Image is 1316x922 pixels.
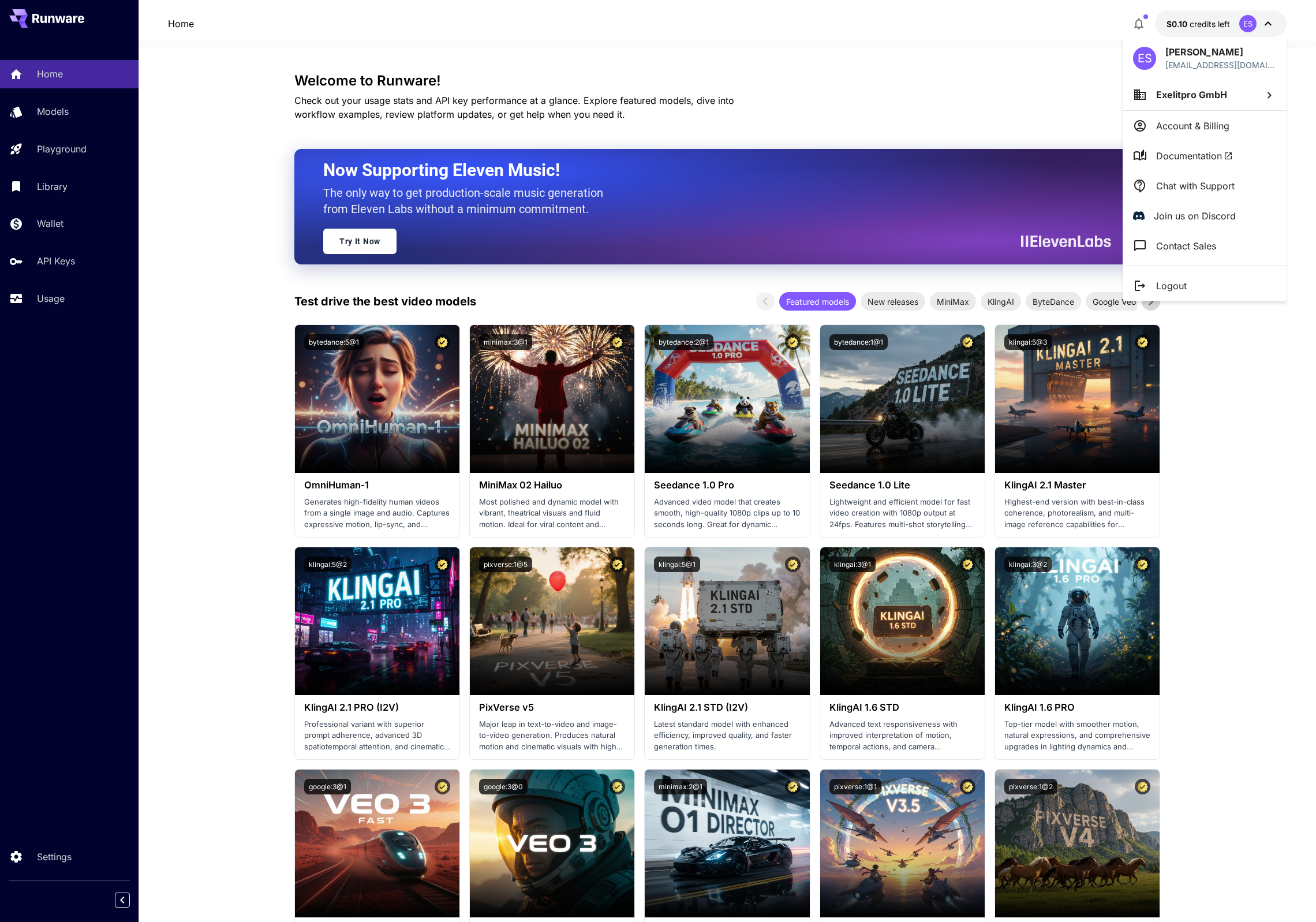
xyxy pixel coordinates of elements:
div: ES [1133,47,1156,70]
div: ai@exelitpro.com [1165,59,1276,71]
p: Contact Sales [1156,239,1216,253]
p: [PERSON_NAME] [1165,45,1276,59]
p: Chat with Support [1156,179,1235,193]
p: [EMAIL_ADDRESS][DOMAIN_NAME] [1165,59,1276,71]
span: Documentation [1156,149,1233,163]
p: Logout [1156,279,1187,293]
button: Exelitpro GmbH [1123,79,1287,110]
p: Join us on Discord [1154,209,1236,223]
span: Exelitpro GmbH [1156,89,1227,100]
p: Account & Billing [1156,119,1229,133]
